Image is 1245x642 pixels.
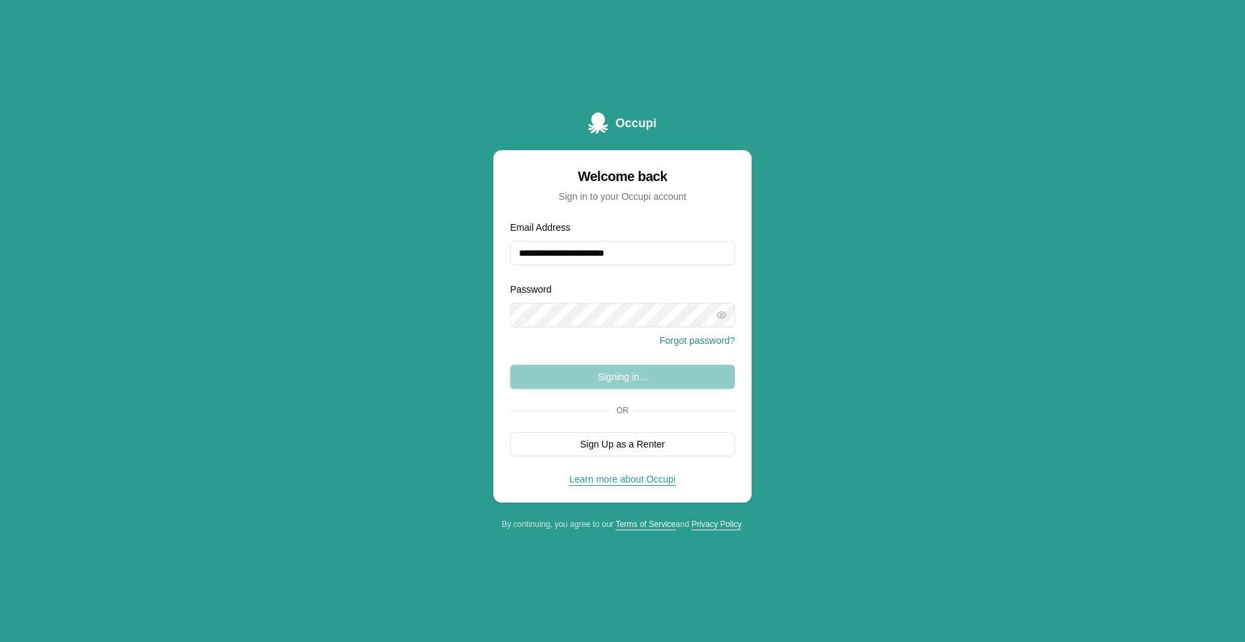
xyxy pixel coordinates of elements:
a: Learn more about Occupi [569,474,676,485]
div: By continuing, you agree to our and . [493,519,752,530]
a: Privacy Policy [691,520,741,529]
a: Terms of Service [616,520,676,529]
label: Email Address [510,222,570,233]
button: Forgot password? [660,334,735,347]
button: Sign Up as a Renter [510,432,735,456]
label: Password [510,284,551,295]
span: Or [611,405,634,416]
a: Occupi [588,112,656,134]
div: Welcome back [510,167,735,186]
span: Occupi [615,114,656,133]
div: Sign in to your Occupi account [510,190,735,203]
